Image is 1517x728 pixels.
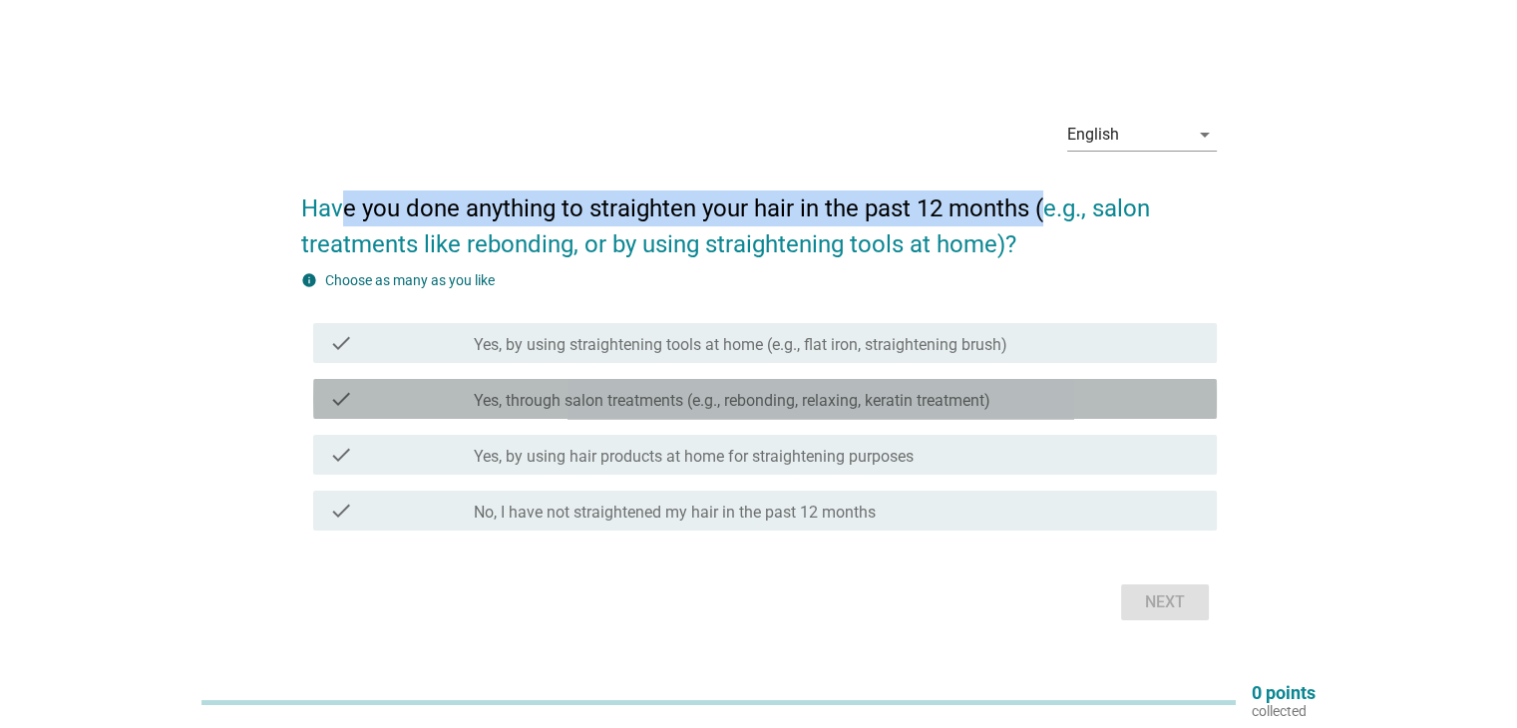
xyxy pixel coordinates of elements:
[329,331,353,355] i: check
[329,443,353,467] i: check
[1067,126,1119,144] div: English
[474,447,914,467] label: Yes, by using hair products at home for straightening purposes
[474,391,990,411] label: Yes, through salon treatments (e.g., rebonding, relaxing, keratin treatment)
[474,503,876,523] label: No, I have not straightened my hair in the past 12 months
[325,272,495,288] label: Choose as many as you like
[301,171,1217,262] h2: Have you done anything to straighten your hair in the past 12 months (e.g., salon treatments like...
[474,335,1007,355] label: Yes, by using straightening tools at home (e.g., flat iron, straightening brush)
[329,499,353,523] i: check
[1252,684,1316,702] p: 0 points
[1193,123,1217,147] i: arrow_drop_down
[329,387,353,411] i: check
[1252,702,1316,720] p: collected
[301,272,317,288] i: info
